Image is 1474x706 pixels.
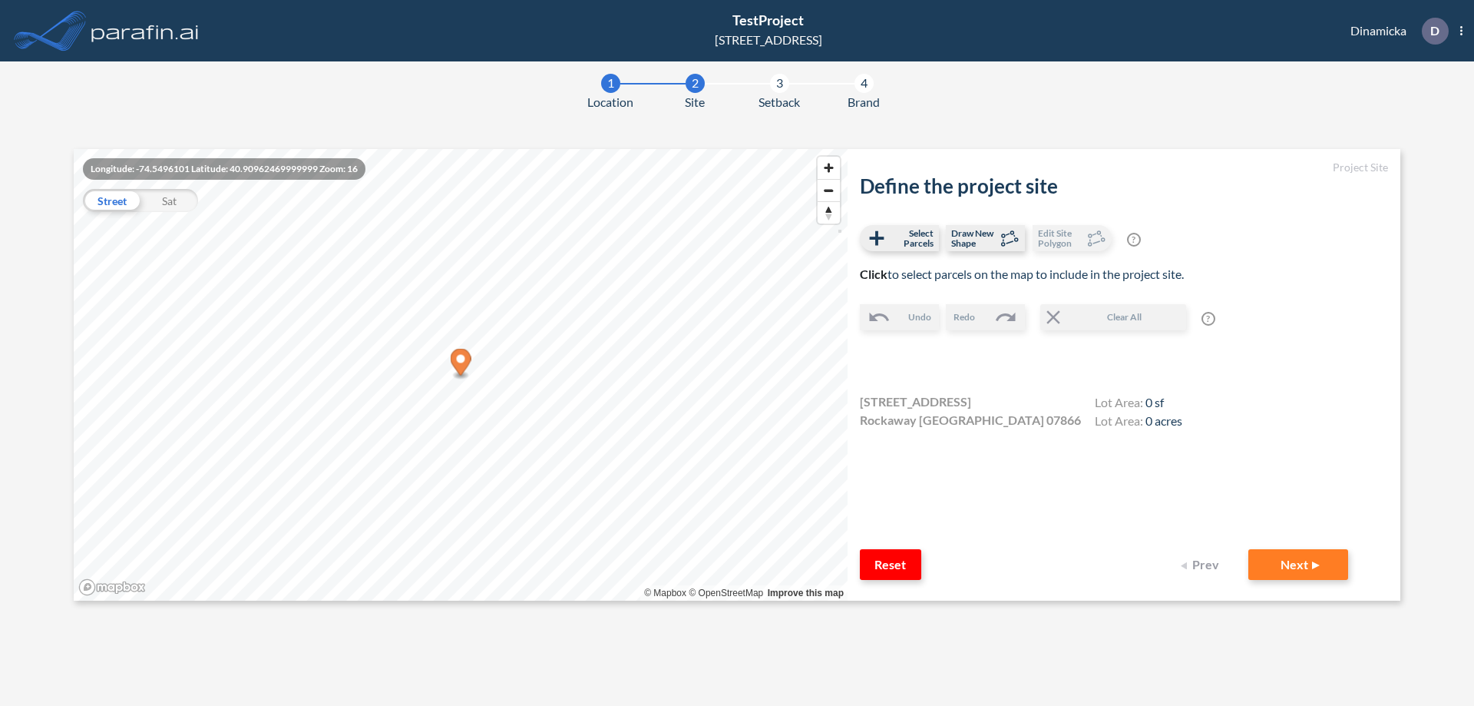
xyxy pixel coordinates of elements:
img: logo [88,15,202,46]
button: Clear All [1040,304,1186,330]
h5: Project Site [860,161,1388,174]
span: Reset bearing to north [818,202,840,224]
button: Redo [946,304,1025,330]
div: 1 [601,74,620,93]
b: Click [860,267,887,281]
div: 4 [854,74,874,93]
span: Select Parcels [888,228,934,248]
span: to select parcels on the map to include in the project site. [860,267,1184,281]
button: Zoom in [818,157,840,179]
span: Redo [953,310,975,324]
button: Zoom out [818,179,840,201]
div: Longitude: -74.5496101 Latitude: 40.90962469999999 Zoom: 16 [83,158,365,180]
div: [STREET_ADDRESS] [715,31,822,49]
span: Location [587,93,633,111]
div: 3 [770,74,789,93]
span: Draw New Shape [951,228,996,248]
span: Brand [848,93,880,111]
div: 2 [686,74,705,93]
span: [STREET_ADDRESS] [860,393,971,411]
canvas: Map [74,149,848,601]
span: TestProject [732,12,804,28]
div: Map marker [451,349,471,380]
span: 0 acres [1145,413,1182,428]
span: Undo [908,310,931,324]
span: Site [685,93,705,111]
h4: Lot Area: [1095,395,1182,413]
div: Street [83,189,140,212]
span: Zoom out [818,180,840,201]
span: ? [1127,233,1141,247]
button: Reset bearing to north [818,201,840,224]
span: Edit Site Polygon [1038,228,1083,248]
a: OpenStreetMap [689,588,763,598]
div: Dinamicka [1327,18,1462,45]
button: Undo [860,304,939,330]
a: Mapbox [644,588,686,598]
button: Next [1248,549,1348,580]
a: Improve this map [768,588,844,598]
span: Clear All [1065,310,1185,324]
span: ? [1201,312,1215,326]
span: Rockaway [GEOGRAPHIC_DATA] 07866 [860,411,1081,429]
button: Prev [1172,549,1233,580]
p: D [1430,24,1439,38]
h2: Define the project site [860,174,1388,198]
a: Mapbox homepage [78,578,146,596]
span: 0 sf [1145,395,1164,409]
div: Sat [140,189,198,212]
button: Reset [860,549,921,580]
h4: Lot Area: [1095,413,1182,432]
span: Setback [758,93,800,111]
